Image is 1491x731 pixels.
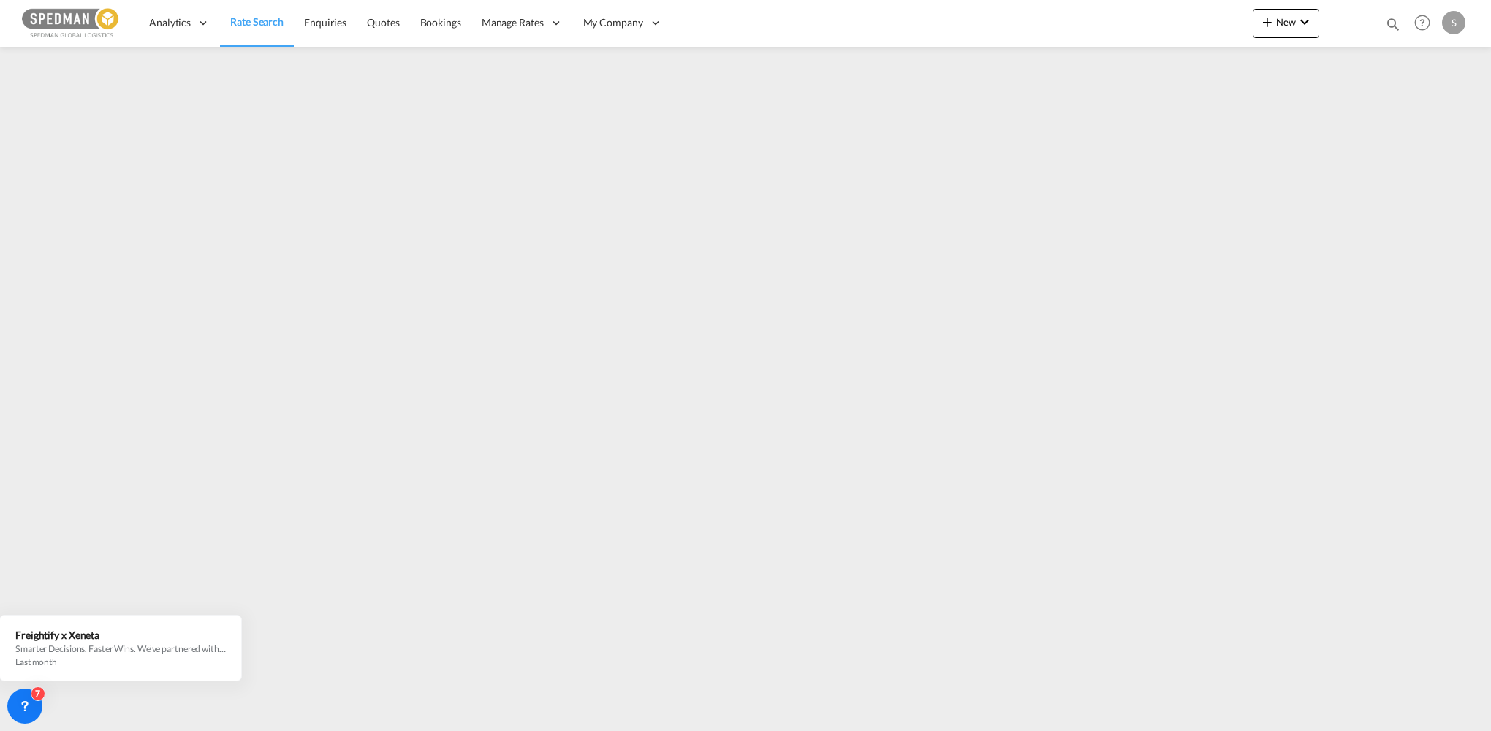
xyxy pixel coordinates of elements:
span: Manage Rates [482,15,544,30]
md-icon: icon-magnify [1385,16,1401,32]
span: Analytics [149,15,191,30]
div: icon-magnify [1385,16,1401,38]
div: S [1442,11,1465,34]
span: Bookings [420,16,461,29]
img: c12ca350ff1b11efb6b291369744d907.png [22,7,121,39]
span: Enquiries [304,16,346,29]
span: Quotes [367,16,399,29]
span: New [1259,16,1313,28]
span: Help [1410,10,1435,35]
md-icon: icon-plus 400-fg [1259,13,1276,31]
span: Rate Search [230,15,284,28]
span: My Company [583,15,643,30]
md-icon: icon-chevron-down [1296,13,1313,31]
div: Help [1410,10,1442,37]
button: icon-plus 400-fgNewicon-chevron-down [1253,9,1319,38]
